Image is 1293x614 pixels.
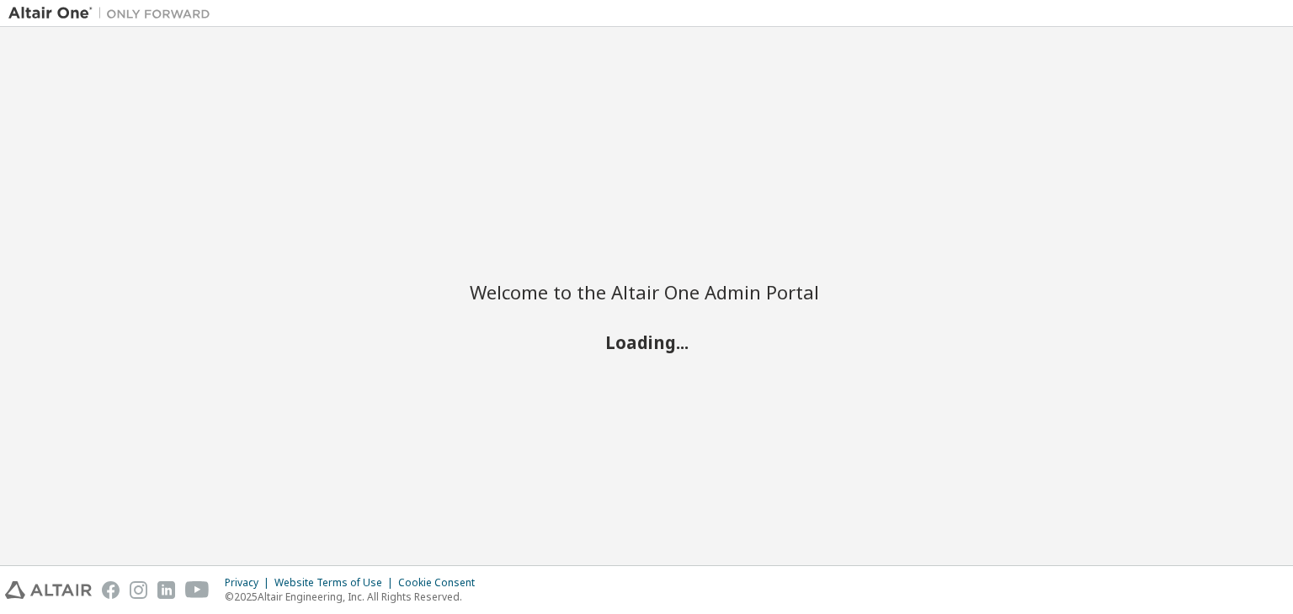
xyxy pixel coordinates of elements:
[470,331,823,353] h2: Loading...
[102,581,120,599] img: facebook.svg
[130,581,147,599] img: instagram.svg
[470,280,823,304] h2: Welcome to the Altair One Admin Portal
[5,581,92,599] img: altair_logo.svg
[274,576,398,590] div: Website Terms of Use
[157,581,175,599] img: linkedin.svg
[225,576,274,590] div: Privacy
[225,590,485,604] p: © 2025 Altair Engineering, Inc. All Rights Reserved.
[185,581,210,599] img: youtube.svg
[398,576,485,590] div: Cookie Consent
[8,5,219,22] img: Altair One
